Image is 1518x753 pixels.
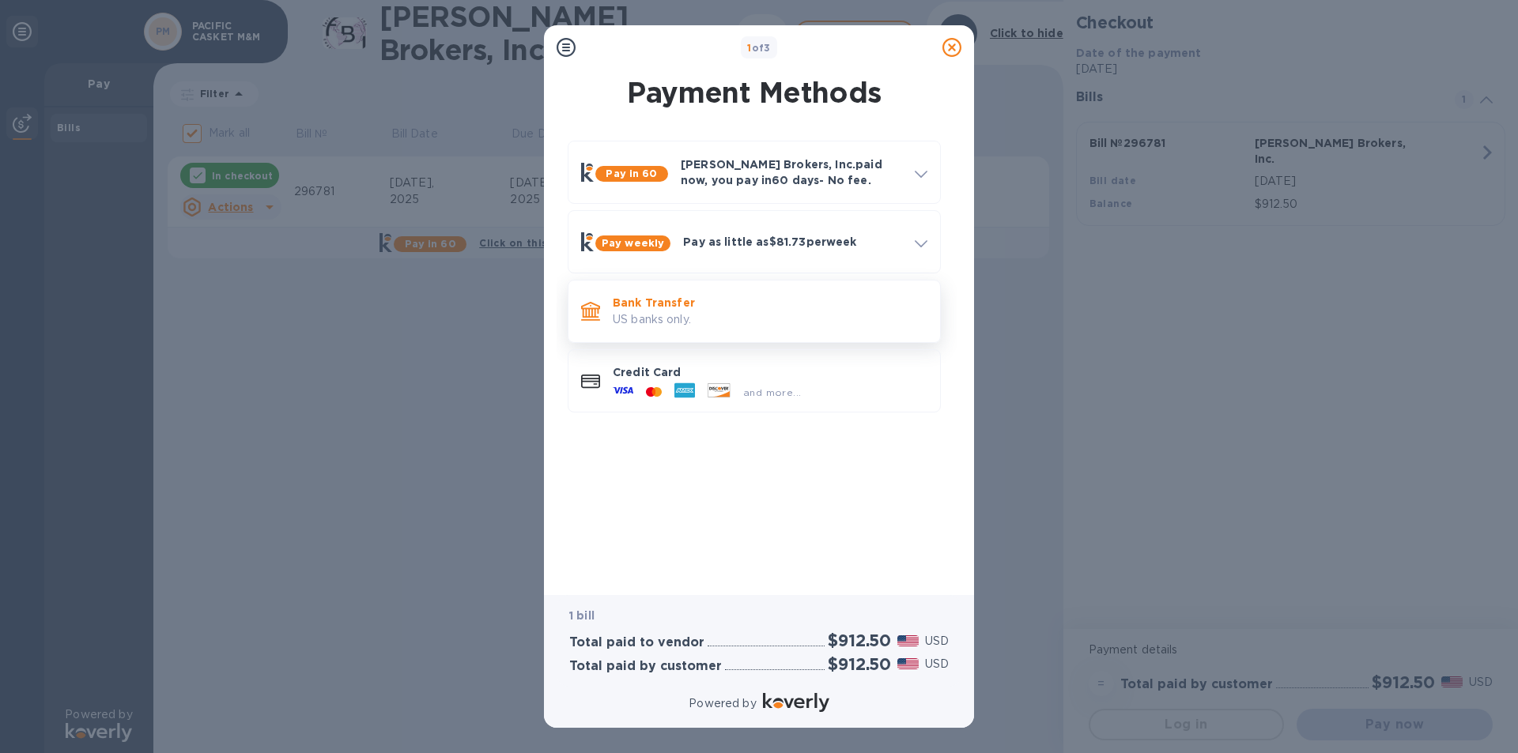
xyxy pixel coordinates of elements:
p: USD [925,656,949,672]
h2: $912.50 [828,654,891,674]
img: USD [897,635,919,646]
img: Logo [763,693,829,712]
h2: $912.50 [828,631,891,650]
b: 1 bill [569,609,595,622]
p: Powered by [689,695,756,712]
p: Credit Card [613,364,927,380]
p: US banks only. [613,311,927,328]
span: 1 [747,42,751,54]
p: Bank Transfer [613,295,927,311]
p: [PERSON_NAME] Brokers, Inc. paid now, you pay in 60 days - No fee. [681,156,902,188]
b: of 3 [747,42,771,54]
h1: Payment Methods [565,76,944,109]
h3: Total paid to vendor [569,635,704,650]
span: and more... [743,386,801,398]
p: USD [925,633,949,649]
b: Pay in 60 [606,168,657,179]
p: Pay as little as $81.73 per week [683,234,902,250]
b: Pay weekly [602,237,664,249]
img: USD [897,658,919,669]
h3: Total paid by customer [569,659,722,674]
